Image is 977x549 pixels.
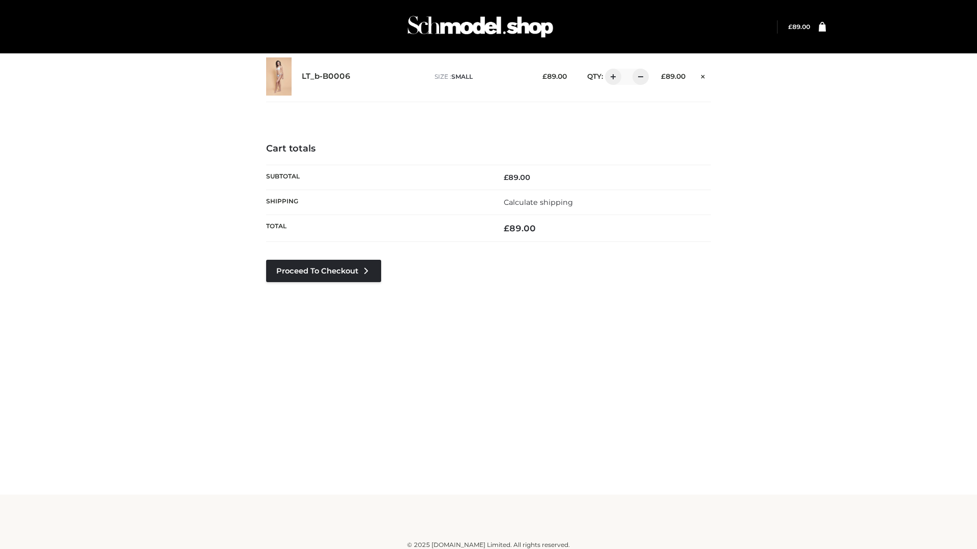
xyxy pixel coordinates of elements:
a: £89.00 [788,23,810,30]
a: Remove this item [696,69,711,82]
p: size : [435,72,527,81]
bdi: 89.00 [542,72,567,80]
div: QTY: [577,69,645,85]
span: £ [788,23,792,30]
a: Calculate shipping [504,198,573,207]
bdi: 89.00 [788,23,810,30]
bdi: 89.00 [504,173,530,182]
span: £ [542,72,547,80]
th: Subtotal [266,165,489,190]
img: Schmodel Admin 964 [404,7,557,47]
span: £ [504,223,509,233]
span: £ [504,173,508,182]
span: SMALL [451,73,473,80]
th: Shipping [266,190,489,215]
a: LT_b-B0006 [302,72,351,81]
a: Proceed to Checkout [266,260,381,282]
th: Total [266,215,489,242]
bdi: 89.00 [661,72,685,80]
bdi: 89.00 [504,223,536,233]
span: £ [661,72,666,80]
h4: Cart totals [266,143,711,155]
